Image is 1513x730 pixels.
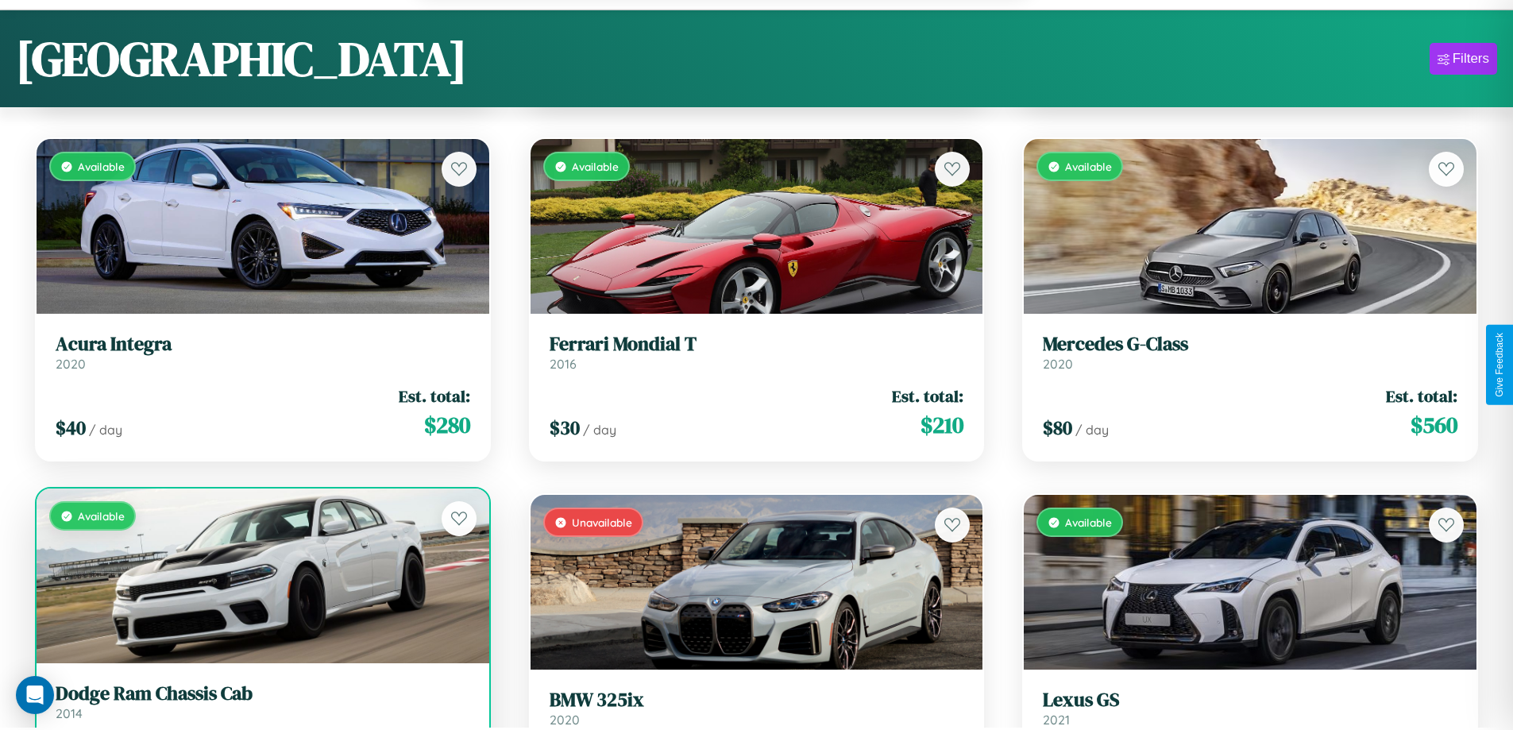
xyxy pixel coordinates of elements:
[1043,415,1072,441] span: $ 80
[1411,409,1457,441] span: $ 560
[1043,333,1457,356] h3: Mercedes G-Class
[1494,333,1505,397] div: Give Feedback
[16,26,467,91] h1: [GEOGRAPHIC_DATA]
[550,689,964,712] h3: BMW 325ix
[1043,689,1457,728] a: Lexus GS2021
[56,415,86,441] span: $ 40
[550,689,964,728] a: BMW 325ix2020
[424,409,470,441] span: $ 280
[56,333,470,372] a: Acura Integra2020
[892,384,963,407] span: Est. total:
[78,160,125,173] span: Available
[572,160,619,173] span: Available
[550,333,964,356] h3: Ferrari Mondial T
[1043,689,1457,712] h3: Lexus GS
[921,409,963,441] span: $ 210
[78,509,125,523] span: Available
[550,333,964,372] a: Ferrari Mondial T2016
[56,705,83,721] span: 2014
[56,356,86,372] span: 2020
[399,384,470,407] span: Est. total:
[16,676,54,714] div: Open Intercom Messenger
[1430,43,1497,75] button: Filters
[550,415,580,441] span: $ 30
[56,682,470,721] a: Dodge Ram Chassis Cab2014
[1386,384,1457,407] span: Est. total:
[550,712,580,728] span: 2020
[1065,516,1112,529] span: Available
[550,356,577,372] span: 2016
[1043,712,1070,728] span: 2021
[1075,422,1109,438] span: / day
[56,682,470,705] h3: Dodge Ram Chassis Cab
[1043,356,1073,372] span: 2020
[583,422,616,438] span: / day
[89,422,122,438] span: / day
[1453,51,1489,67] div: Filters
[572,516,632,529] span: Unavailable
[56,333,470,356] h3: Acura Integra
[1065,160,1112,173] span: Available
[1043,333,1457,372] a: Mercedes G-Class2020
